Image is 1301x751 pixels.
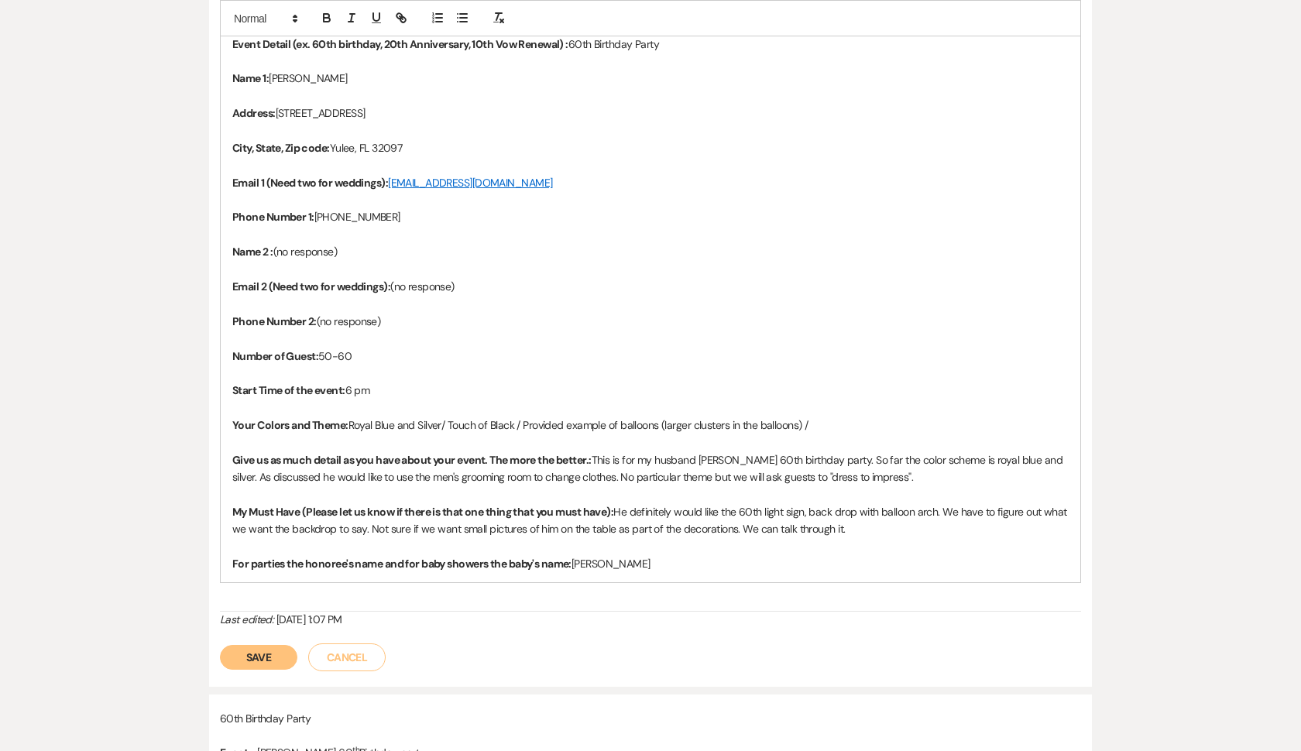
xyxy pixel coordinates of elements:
button: Save [220,645,297,670]
strong: Name 2 : [232,245,273,259]
strong: City, State, Zip code: [232,141,330,155]
strong: Name 1: [232,71,269,85]
strong: Give us as much detail as you have about your event. The more the better.: [232,453,592,467]
p: 6 pm [232,382,1069,399]
a: [EMAIL_ADDRESS][DOMAIN_NAME] [388,176,552,190]
strong: Email 2 (Need two for weddings): [232,279,390,293]
strong: Phone Number 1: [232,210,314,224]
i: Last edited: [220,612,273,626]
p: [PERSON_NAME] [232,555,1069,572]
p: This is for my husband [PERSON_NAME] 60th birthday party. So far the color scheme is royal blue a... [232,451,1069,486]
strong: Number of Guest: [232,349,318,363]
p: (no response) [232,243,1069,260]
strong: For parties the honoree's name and for baby showers the baby's name: [232,557,572,571]
p: Yulee, FL 32097 [232,139,1069,156]
button: Cancel [308,643,386,671]
p: [PHONE_NUMBER] [232,208,1069,225]
p: 60th Birthday Party [232,36,1069,53]
strong: Event Detail (ex. 60th birthday, 20th Anniversary, 10th Vow Renewal) : [232,37,568,51]
p: He definitely would like the 60th light sign, back drop with balloon arch. We have to figure out ... [232,503,1069,538]
strong: Phone Number 2: [232,314,317,328]
p: Royal Blue and Silver/ Touch of Black / Provided example of balloons (larger clusters in the ball... [232,417,1069,434]
p: (no response) [232,278,1069,295]
p: 50-60 [232,348,1069,365]
strong: Address: [232,106,276,120]
strong: Your Colors and Theme: [232,418,348,432]
p: 60th Birthday Party [220,710,1081,727]
div: [DATE] 1:07 PM [220,612,1081,628]
p: [PERSON_NAME] [232,70,1069,87]
p: (no response) [232,313,1069,330]
strong: Email 1 (Need two for weddings): [232,176,388,190]
strong: Start Time of the event: [232,383,345,397]
strong: My Must Have (Please let us know if there is that one thing that you must have): [232,505,613,519]
p: [STREET_ADDRESS] [232,105,1069,122]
